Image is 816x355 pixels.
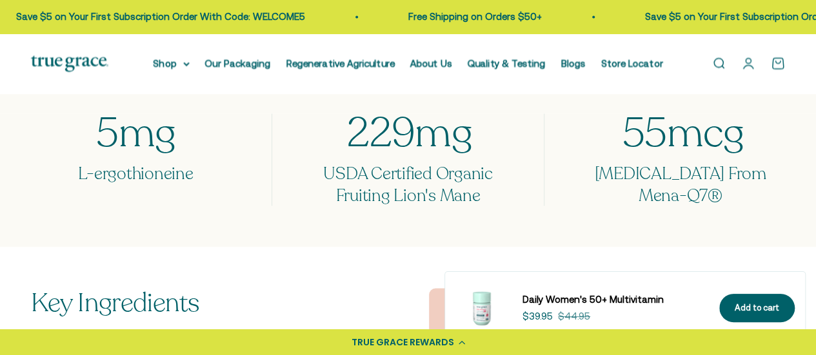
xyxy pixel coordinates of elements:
impact-text: mg [31,113,241,154]
button: Add to cart [719,294,795,323]
compare-at-price: $44.95 [558,309,590,324]
impact-text: mcg [575,113,785,154]
a: Store Locator [601,57,663,68]
impact-text: mg [303,113,513,154]
p: Save $5 on Your First Subscription Order With Code: WELCOME5 [439,9,728,24]
h3: [MEDICAL_DATA] From Mena-Q7® [575,162,785,206]
div: TRUE GRACE REWARDS [352,336,454,349]
a: Free Shipping on Orders $50+ [203,11,336,22]
h3: USDA Certified Organic Fruiting Lion's Mane [303,162,513,206]
img: Daily Multivitamin for Energy, Longevity, Heart Health, & Memory Support* L-ergothioneine to supp... [455,282,507,334]
a: Our Packaging [205,57,271,68]
a: Quality & Testing [468,57,546,68]
a: Daily Women's 50+ Multivitamin [522,292,704,307]
h3: L-ergothioneine [31,162,241,184]
div: Add to cart [735,302,779,315]
sale-price: $39.95 [522,309,553,324]
span: 229 [344,113,415,154]
a: About Us [410,57,452,68]
summary: Shop [154,55,190,71]
span: 55 [616,113,666,154]
span: 5 [96,113,119,154]
h2: Key Ingredients [31,288,388,316]
a: Blogs [561,57,586,68]
a: Regenerative Agriculture [286,57,395,68]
